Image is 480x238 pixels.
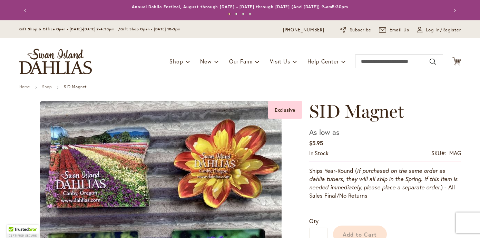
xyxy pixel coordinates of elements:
button: 4 of 4 [249,13,251,15]
button: Next [447,3,461,17]
div: MAG [449,149,461,157]
span: Our Farm [229,58,253,65]
iframe: Launch Accessibility Center [5,214,25,233]
span: Visit Us [270,58,290,65]
div: Exclusive [268,101,302,119]
strong: SKU [431,149,446,157]
span: New [200,58,212,65]
span: $5.95 [309,139,323,147]
span: Subscribe [350,27,372,33]
a: Annual Dahlia Festival, August through [DATE] - [DATE] through [DATE] (And [DATE]) 9-am5:30pm [132,4,348,9]
span: In stock [309,149,329,157]
span: Gift Shop Open - [DATE] 10-3pm [120,27,180,31]
a: Shop [42,84,52,89]
a: Home [19,84,30,89]
span: SID Magnet [309,100,404,122]
button: 1 of 4 [228,13,231,15]
span: Email Us [390,27,409,33]
button: 3 of 4 [242,13,244,15]
a: store logo [19,49,92,74]
span: Log In/Register [426,27,461,33]
a: Log In/Register [417,27,461,33]
strong: SID Magnet [64,84,87,89]
span: Help Center [307,58,339,65]
span: Gift Shop & Office Open - [DATE]-[DATE] 9-4:30pm / [19,27,121,31]
a: [PHONE_NUMBER] [283,27,325,33]
div: Availability [309,149,329,157]
a: Subscribe [340,27,371,33]
span: As low as [309,127,340,137]
button: 2 of 4 [235,13,237,15]
a: Email Us [379,27,409,33]
span: Shop [169,58,183,65]
i: If purchased on the same order as dahlia tubers, they will all ship in the Spring. If this item i... [309,167,458,191]
p: Ships Year-Round ( ) - All Sales Final/No Returns [309,167,461,200]
span: Qty [309,217,319,225]
button: Previous [19,3,33,17]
